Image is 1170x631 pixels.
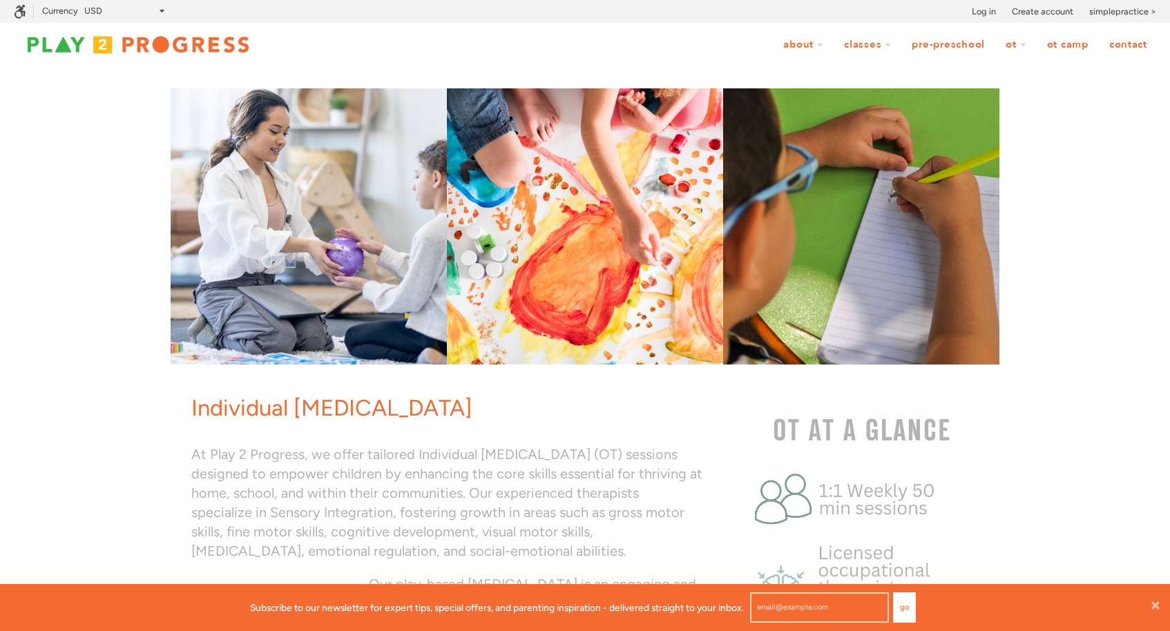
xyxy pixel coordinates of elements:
[1089,5,1156,19] a: simplepractice >
[191,446,702,559] font: At Play 2 Progress, we offer tailored Individual [MEDICAL_DATA] (OT) sessions designed to empower...
[1038,32,1097,58] a: OT Camp
[893,592,916,623] button: Go
[903,32,994,58] a: Pre-Preschool
[1012,5,1073,19] a: Create account
[191,392,713,424] h1: Individual [MEDICAL_DATA]
[14,31,262,59] img: Play2Progress logo
[1100,32,1156,58] a: Contact
[997,32,1035,58] a: OT
[250,600,744,615] p: Subscribe to our newsletter for expert tips, special offers, and parenting inspiration - delivere...
[835,32,900,58] a: Classes
[42,6,78,16] label: Currency
[972,5,996,19] a: Log in
[750,592,889,623] input: email@example.com
[774,32,832,58] a: About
